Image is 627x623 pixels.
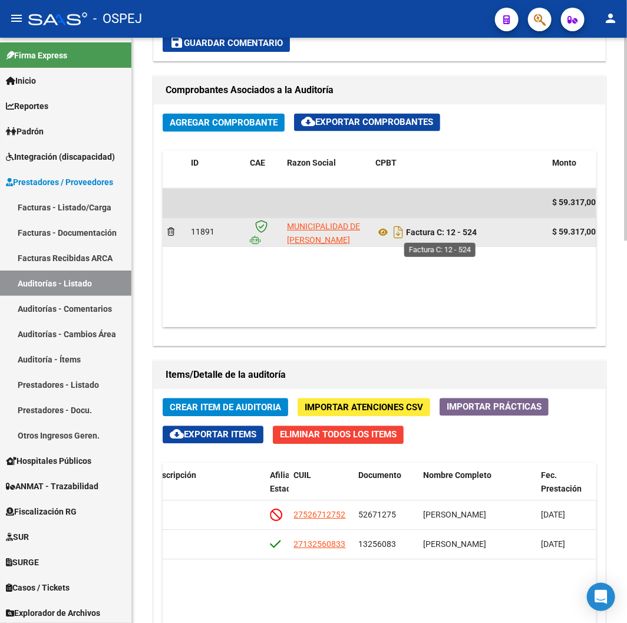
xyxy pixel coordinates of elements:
[6,556,39,569] span: SURGE
[289,463,354,515] datatable-header-cell: CUIL
[6,49,67,62] span: Firma Express
[170,403,281,413] span: Crear Item de Auditoria
[293,510,345,520] span: 27526712752
[6,125,44,138] span: Padrón
[447,402,542,413] span: Importar Prácticas
[6,150,115,163] span: Integración (discapacidad)
[170,427,184,441] mat-icon: cloud_download
[273,426,404,444] button: Eliminar Todos los Items
[147,463,265,515] datatable-header-cell: Descripción
[358,540,396,549] span: 13256083
[6,454,91,467] span: Hospitales Públicos
[9,11,24,25] mat-icon: menu
[6,581,70,594] span: Casos / Tickets
[186,151,245,190] datatable-header-cell: ID
[552,198,596,207] span: $ 59.317,00
[250,159,265,168] span: CAE
[305,403,423,413] span: Importar Atenciones CSV
[298,398,430,417] button: Importar Atenciones CSV
[294,114,440,131] button: Exportar Comprobantes
[287,159,336,168] span: Razon Social
[541,471,582,494] span: Fec. Prestación
[552,159,576,168] span: Monto
[371,151,547,190] datatable-header-cell: CPBT
[547,151,612,190] datatable-header-cell: Monto
[6,606,100,619] span: Explorador de Archivos
[552,228,596,237] strong: $ 59.317,00
[440,398,549,416] button: Importar Prácticas
[541,510,565,520] span: [DATE]
[166,366,593,385] h1: Items/Detalle de la auditoría
[152,471,196,480] span: Descripción
[6,100,48,113] span: Reportes
[6,505,77,518] span: Fiscalización RG
[354,463,418,515] datatable-header-cell: Documento
[170,118,278,128] span: Agregar Comprobante
[191,159,199,168] span: ID
[163,426,263,444] button: Exportar Items
[603,11,618,25] mat-icon: person
[536,463,601,515] datatable-header-cell: Fec. Prestación
[406,228,477,238] strong: Factura C: 12 - 524
[293,540,345,549] span: 27132560833
[287,222,360,245] span: MUNICIPALIDAD DE [PERSON_NAME]
[163,398,288,417] button: Crear Item de Auditoria
[6,74,36,87] span: Inicio
[423,471,491,480] span: Nombre Completo
[270,471,299,494] span: Afiliado Estado
[191,228,214,237] span: 11891
[265,463,289,515] datatable-header-cell: Afiliado Estado
[358,471,401,480] span: Documento
[93,6,142,32] span: - OSPEJ
[293,471,311,480] span: CUIL
[358,510,396,520] span: 52671275
[282,151,371,190] datatable-header-cell: Razon Social
[170,36,184,50] mat-icon: save
[6,530,29,543] span: SUR
[541,540,565,549] span: [DATE]
[170,38,283,49] span: Guardar Comentario
[418,463,536,515] datatable-header-cell: Nombre Completo
[301,115,315,129] mat-icon: cloud_download
[280,430,397,440] span: Eliminar Todos los Items
[375,159,397,168] span: CPBT
[423,510,486,520] span: [PERSON_NAME]
[163,114,285,132] button: Agregar Comprobante
[170,430,256,440] span: Exportar Items
[163,35,290,52] button: Guardar Comentario
[587,583,615,611] div: Open Intercom Messenger
[166,81,593,100] h1: Comprobantes Asociados a la Auditoría
[423,540,486,549] span: [PERSON_NAME]
[301,117,433,128] span: Exportar Comprobantes
[391,223,406,242] i: Descargar documento
[245,151,282,190] datatable-header-cell: CAE
[6,480,98,493] span: ANMAT - Trazabilidad
[6,176,113,189] span: Prestadores / Proveedores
